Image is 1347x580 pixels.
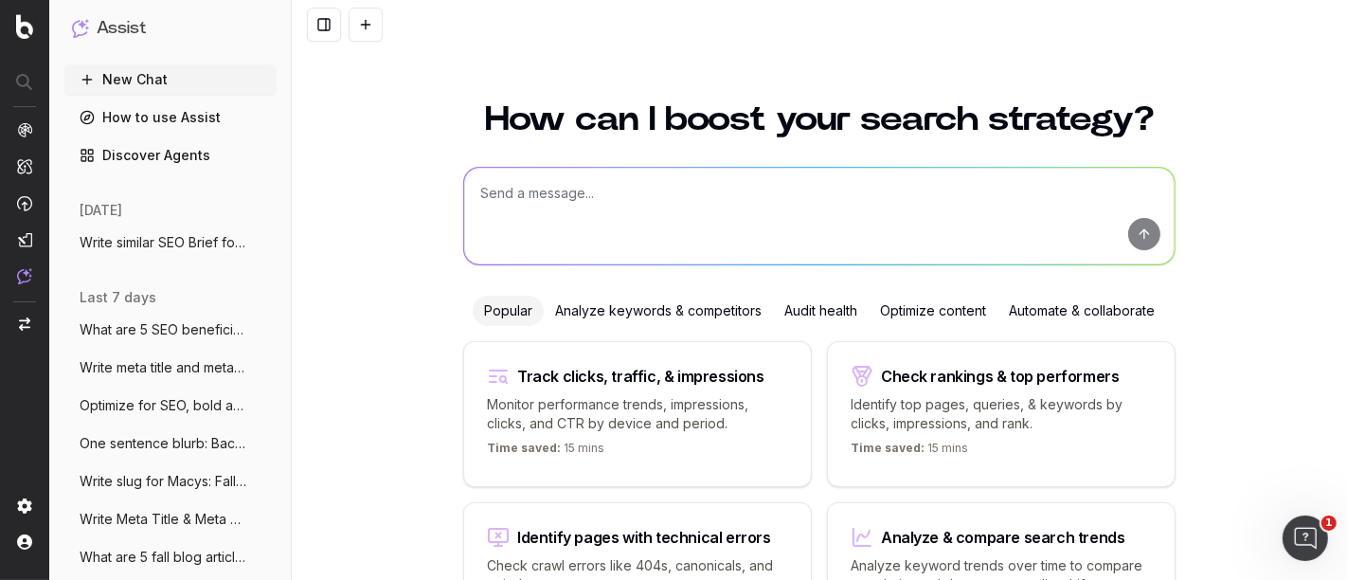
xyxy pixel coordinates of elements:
[64,140,277,171] a: Discover Agents
[80,233,246,252] span: Write similar SEO Brief for SEO Briefs:
[80,288,156,307] span: last 7 days
[80,201,122,220] span: [DATE]
[97,15,146,42] h1: Assist
[80,434,246,453] span: One sentence blurb: Back-to-School Morni
[72,15,269,42] button: Assist
[1283,516,1328,561] iframe: Intercom live chat
[851,395,1152,433] p: Identify top pages, queries, & keywords by clicks, impressions, and rank.
[80,320,246,339] span: What are 5 SEO beneficial blog post topi
[64,542,277,572] button: What are 5 fall blog articles that cover
[1321,516,1337,531] span: 1
[19,317,30,331] img: Switch project
[64,428,277,459] button: One sentence blurb: Back-to-School Morni
[17,498,32,514] img: Setting
[17,158,32,174] img: Intelligence
[473,296,544,326] div: Popular
[463,102,1176,136] h1: How can I boost your search strategy?
[80,396,246,415] span: Optimize for SEO, bold any changes made:
[17,268,32,284] img: Assist
[64,64,277,95] button: New Chat
[487,395,788,433] p: Monitor performance trends, impressions, clicks, and CTR by device and period.
[851,441,925,455] span: Time saved:
[487,441,561,455] span: Time saved:
[64,353,277,383] button: Write meta title and meta descrion for K
[851,441,968,463] p: 15 mins
[869,296,997,326] div: Optimize content
[80,472,246,491] span: Write slug for Macys: Fall Entryway Deco
[64,466,277,497] button: Write slug for Macys: Fall Entryway Deco
[64,315,277,345] button: What are 5 SEO beneficial blog post topi
[773,296,869,326] div: Audit health
[544,296,773,326] div: Analyze keywords & competitors
[881,369,1120,384] div: Check rankings & top performers
[72,19,89,37] img: Assist
[517,369,764,384] div: Track clicks, traffic, & impressions
[17,122,32,137] img: Analytics
[64,504,277,535] button: Write Meta Title & Meta Description for
[80,358,246,377] span: Write meta title and meta descrion for K
[64,227,277,258] button: Write similar SEO Brief for SEO Briefs:
[881,530,1125,545] div: Analyze & compare search trends
[17,195,32,211] img: Activation
[17,535,32,550] img: My account
[17,232,32,247] img: Studio
[997,296,1166,326] div: Automate & collaborate
[517,530,771,545] div: Identify pages with technical errors
[16,14,33,39] img: Botify logo
[487,441,604,463] p: 15 mins
[80,510,246,529] span: Write Meta Title & Meta Description for
[80,548,246,567] span: What are 5 fall blog articles that cover
[64,390,277,421] button: Optimize for SEO, bold any changes made:
[64,102,277,133] a: How to use Assist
